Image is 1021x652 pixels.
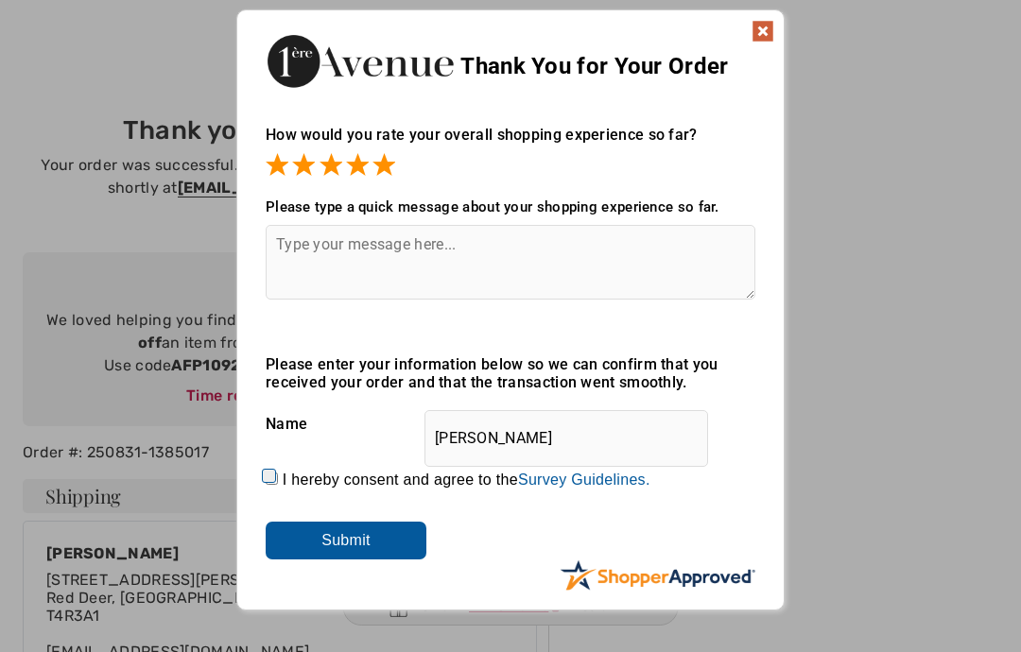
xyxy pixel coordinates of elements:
[518,472,650,488] a: Survey Guidelines.
[266,522,426,559] input: Submit
[266,107,755,180] div: How would you rate your overall shopping experience so far?
[266,29,455,93] img: Thank You for Your Order
[266,401,755,448] div: Name
[752,20,774,43] img: x
[283,472,650,489] label: I hereby consent and agree to the
[460,53,728,79] span: Thank You for Your Order
[266,355,755,391] div: Please enter your information below so we can confirm that you received your order and that the t...
[266,198,755,215] div: Please type a quick message about your shopping experience so far.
